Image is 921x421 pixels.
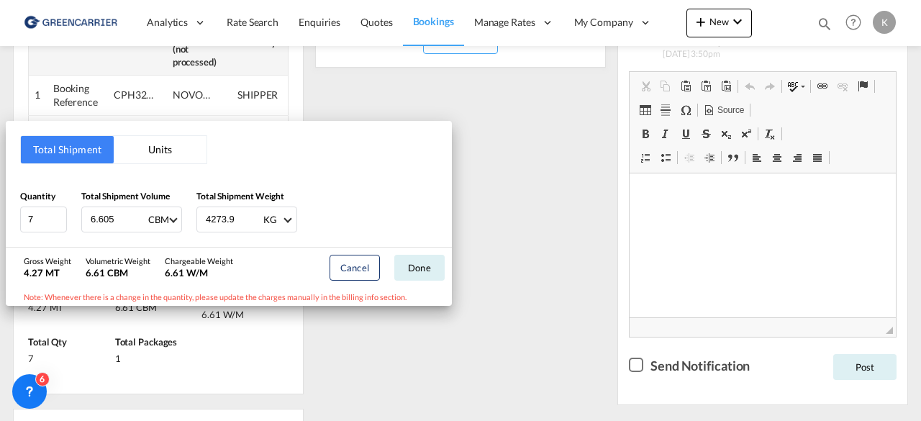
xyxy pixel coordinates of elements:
button: Units [114,136,207,163]
div: Note: Whenever there is a change in the quantity, please update the charges manually in the billi... [6,288,452,306]
input: Enter weight [204,207,262,232]
button: Cancel [330,255,380,281]
input: Enter volume [89,207,147,232]
span: Quantity [20,191,55,202]
div: Chargeable Weight [165,255,233,266]
button: Done [394,255,445,281]
span: Total Shipment Volume [81,191,170,202]
span: Total Shipment Weight [196,191,284,202]
input: Qty [20,207,67,232]
button: Total Shipment [21,136,114,163]
div: CBM [148,214,169,225]
div: 6.61 CBM [86,266,150,279]
body: Editor, editor20 [14,14,252,30]
div: 6.61 W/M [165,266,233,279]
div: Volumetric Weight [86,255,150,266]
div: Gross Weight [24,255,71,266]
div: KG [263,214,277,225]
div: 4.27 MT [24,266,71,279]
